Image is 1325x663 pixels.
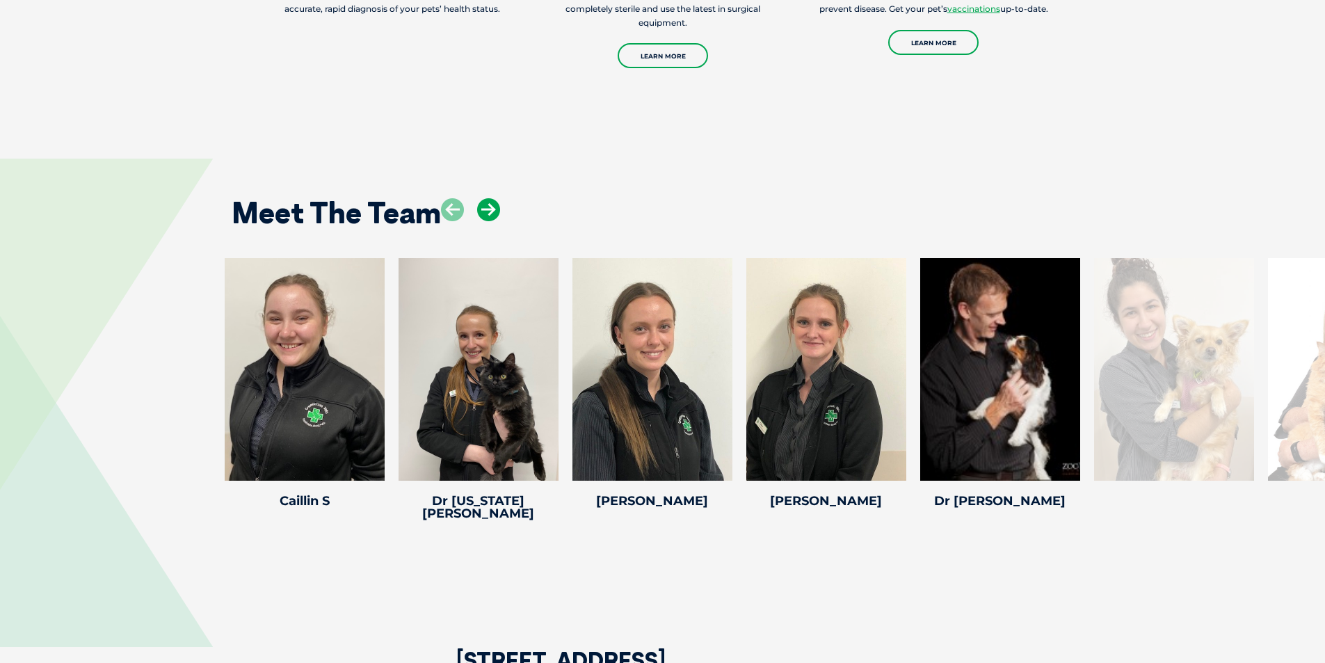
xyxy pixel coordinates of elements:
h4: Dr [US_STATE][PERSON_NAME] [399,495,559,520]
a: Learn More [888,30,979,55]
a: vaccinations [947,3,1000,14]
h2: Meet The Team [232,198,441,227]
h4: [PERSON_NAME] [746,495,906,507]
a: Learn More [618,43,708,68]
h4: Dr [PERSON_NAME] [920,495,1080,507]
h4: [PERSON_NAME] [572,495,732,507]
h4: Caillin S [225,495,385,507]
